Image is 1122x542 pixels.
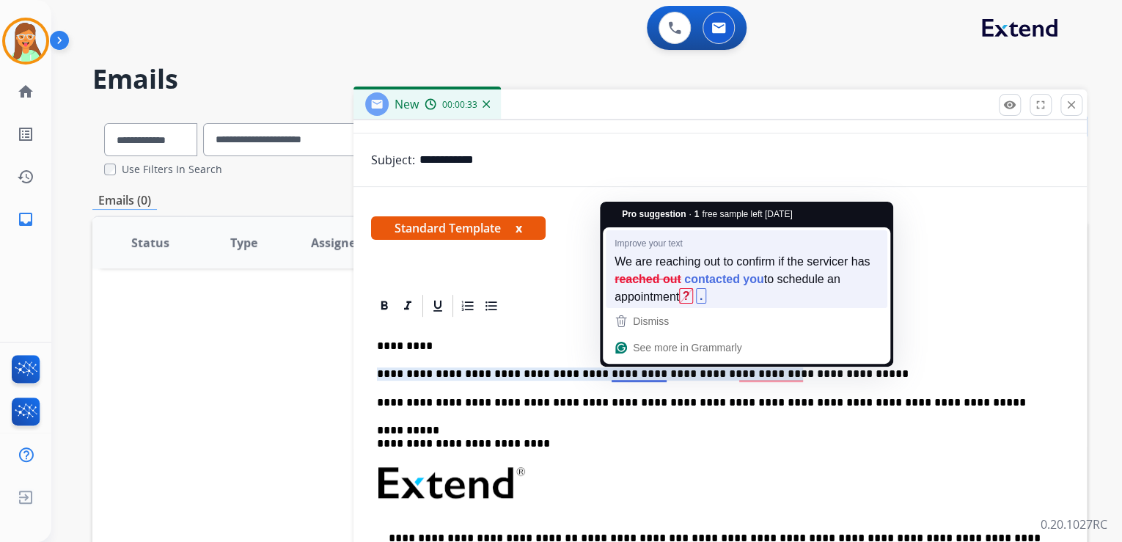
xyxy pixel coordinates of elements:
[311,234,362,252] span: Assignee
[1003,98,1016,111] mat-icon: remove_red_eye
[230,234,257,252] span: Type
[17,125,34,143] mat-icon: list_alt
[122,162,222,177] label: Use Filters In Search
[17,210,34,228] mat-icon: inbox
[427,295,449,317] div: Underline
[92,191,157,210] p: Emails (0)
[92,65,1087,94] h2: Emails
[371,216,546,240] span: Standard Template
[1034,98,1047,111] mat-icon: fullscreen
[395,96,419,112] span: New
[480,295,502,317] div: Bullet List
[516,219,522,237] button: x
[1041,516,1107,533] p: 0.20.1027RC
[457,295,479,317] div: Ordered List
[131,234,169,252] span: Status
[397,295,419,317] div: Italic
[5,21,46,62] img: avatar
[371,151,415,169] p: Subject:
[442,99,477,111] span: 00:00:33
[1065,98,1078,111] mat-icon: close
[17,168,34,186] mat-icon: history
[373,295,395,317] div: Bold
[17,83,34,100] mat-icon: home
